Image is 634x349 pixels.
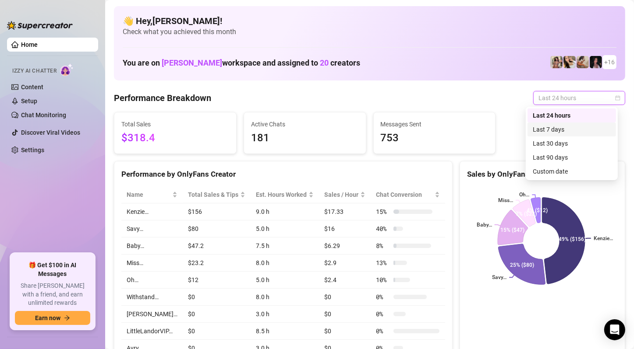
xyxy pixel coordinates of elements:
[183,255,251,272] td: $23.2
[21,112,66,119] a: Chat Monitoring
[376,258,390,268] span: 13 %
[528,108,616,122] div: Last 24 hours
[251,323,319,340] td: 8.5 h
[498,197,513,203] text: Miss…
[590,56,602,68] img: Baby (@babyyyybellaa)
[121,255,183,272] td: Miss…
[319,323,371,340] td: $0
[121,289,183,306] td: Withstand…
[114,92,211,104] h4: Performance Breakdown
[528,164,616,178] div: Custom date
[604,57,615,67] span: + 16
[64,315,70,321] span: arrow-right
[21,98,37,105] a: Setup
[15,311,90,325] button: Earn nowarrow-right
[12,67,57,75] span: Izzy AI Chatter
[533,111,611,120] div: Last 24 hours
[183,323,251,340] td: $0
[577,56,589,68] img: Kayla (@kaylathaylababy)
[251,237,319,255] td: 7.5 h
[251,119,359,129] span: Active Chats
[183,237,251,255] td: $47.2
[376,292,390,302] span: 0 %
[533,153,611,162] div: Last 90 days
[127,190,170,199] span: Name
[121,237,183,255] td: Baby…
[183,289,251,306] td: $0
[376,309,390,319] span: 0 %
[256,190,307,199] div: Est. Hours Worked
[251,255,319,272] td: 8.0 h
[376,275,390,285] span: 10 %
[376,241,390,251] span: 8 %
[15,261,90,278] span: 🎁 Get $100 in AI Messages
[376,326,390,336] span: 0 %
[319,237,371,255] td: $6.29
[376,224,390,234] span: 40 %
[183,203,251,220] td: $156
[550,56,563,68] img: Avry (@avryjennervip)
[319,255,371,272] td: $2.9
[604,319,625,340] div: Open Intercom Messenger
[376,190,432,199] span: Chat Conversion
[121,323,183,340] td: LittleLandorVIP…
[123,58,360,68] h1: You are on workspace and assigned to creators
[319,306,371,323] td: $0
[371,186,445,203] th: Chat Conversion
[123,27,616,37] span: Check what you achieved this month
[319,203,371,220] td: $17.33
[519,192,529,198] text: Oh…
[381,119,489,129] span: Messages Sent
[476,222,492,228] text: Baby…
[320,58,329,67] span: 20
[528,150,616,164] div: Last 90 days
[376,207,390,216] span: 15 %
[121,119,229,129] span: Total Sales
[251,220,319,237] td: 5.0 h
[563,56,576,68] img: Avry (@avryjennerfree)
[615,95,620,101] span: calendar
[492,275,506,281] text: Savy…
[533,125,611,134] div: Last 7 days
[251,306,319,323] td: 3.0 h
[35,314,60,321] span: Earn now
[251,130,359,147] span: 181
[21,84,43,91] a: Content
[533,139,611,148] div: Last 30 days
[121,168,445,180] div: Performance by OnlyFans Creator
[121,306,183,323] td: [PERSON_NAME]…
[121,220,183,237] td: Savy…
[21,41,38,48] a: Home
[319,186,371,203] th: Sales / Hour
[21,147,44,154] a: Settings
[381,130,489,147] span: 753
[251,289,319,306] td: 8.0 h
[183,306,251,323] td: $0
[188,190,238,199] span: Total Sales & Tips
[15,282,90,307] span: Share [PERSON_NAME] with a friend, and earn unlimited rewards
[528,122,616,136] div: Last 7 days
[123,15,616,27] h4: 👋 Hey, [PERSON_NAME] !
[7,21,73,30] img: logo-BBDzfeDw.svg
[528,136,616,150] div: Last 30 days
[121,186,183,203] th: Name
[251,272,319,289] td: 5.0 h
[183,220,251,237] td: $80
[467,168,618,180] div: Sales by OnlyFans Creator
[538,91,620,105] span: Last 24 hours
[319,272,371,289] td: $2.4
[251,203,319,220] td: 9.0 h
[319,289,371,306] td: $0
[121,203,183,220] td: Kenzie…
[324,190,358,199] span: Sales / Hour
[319,220,371,237] td: $16
[121,130,229,147] span: $318.4
[594,235,613,241] text: Kenzie…
[183,186,251,203] th: Total Sales & Tips
[121,272,183,289] td: Oh…
[60,63,74,76] img: AI Chatter
[533,167,611,176] div: Custom date
[21,129,80,136] a: Discover Viral Videos
[162,58,222,67] span: [PERSON_NAME]
[183,272,251,289] td: $12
